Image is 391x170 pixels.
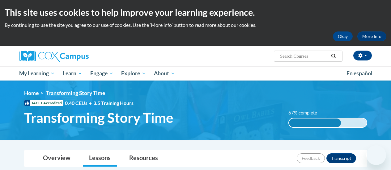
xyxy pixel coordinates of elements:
[346,70,372,77] span: En español
[326,153,356,163] button: Transcript
[123,150,164,167] a: Resources
[342,67,376,80] a: En español
[15,66,59,81] a: My Learning
[19,70,55,77] span: My Learning
[333,31,353,41] button: Okay
[288,110,324,116] label: 67% complete
[15,66,376,81] div: Main menu
[37,150,77,167] a: Overview
[279,52,329,60] input: Search Courses
[83,150,117,167] a: Lessons
[24,100,63,106] span: IACET Accredited
[86,66,117,81] a: Engage
[90,70,113,77] span: Engage
[366,145,386,165] iframe: Button to launch messaging window
[329,52,338,60] button: Search
[353,51,372,60] button: Account Settings
[65,100,93,106] span: 0.40 CEUs
[24,90,39,96] a: Home
[19,51,89,62] img: Cox Campus
[154,70,175,77] span: About
[59,66,86,81] a: Learn
[150,66,179,81] a: About
[297,153,325,163] button: Feedback
[5,22,386,28] p: By continuing to use the site you agree to our use of cookies. Use the ‘More info’ button to read...
[289,118,341,127] div: 67% complete
[357,31,386,41] a: More Info
[19,51,131,62] a: Cox Campus
[63,70,82,77] span: Learn
[121,70,146,77] span: Explore
[89,100,92,106] span: •
[5,6,386,19] h2: This site uses cookies to help improve your learning experience.
[93,100,134,106] span: 3.5 Training Hours
[24,110,173,126] span: Transforming Story Time
[117,66,150,81] a: Explore
[46,90,105,96] span: Transforming Story Time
